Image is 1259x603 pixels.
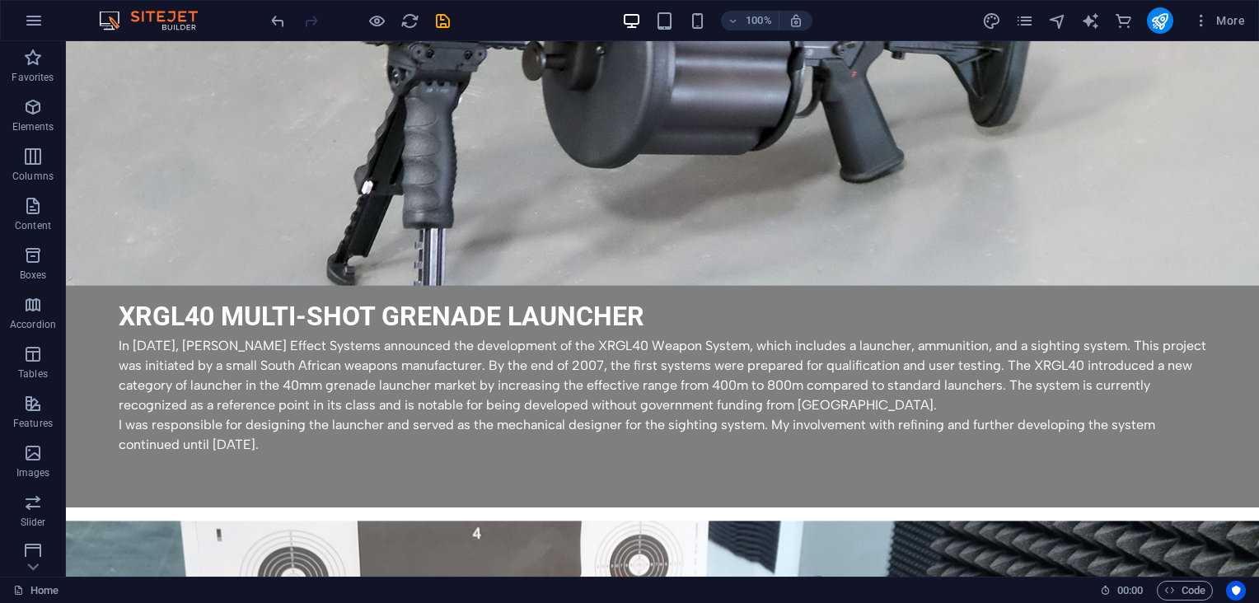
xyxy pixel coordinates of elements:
p: Accordion [10,318,56,331]
i: Design (Ctrl+Alt+Y) [982,12,1001,30]
button: navigator [1048,11,1068,30]
button: More [1186,7,1252,34]
img: Editor Logo [95,11,218,30]
button: save [433,11,452,30]
span: : [1129,584,1131,596]
i: Save (Ctrl+S) [433,12,452,30]
i: AI Writer [1081,12,1100,30]
i: Pages (Ctrl+Alt+S) [1015,12,1034,30]
p: Images [16,466,50,479]
span: Code [1164,581,1205,601]
p: Boxes [20,269,47,282]
button: reload [400,11,419,30]
button: design [982,11,1002,30]
button: 100% [721,11,779,30]
h6: 100% [746,11,772,30]
button: text_generator [1081,11,1101,30]
button: commerce [1114,11,1134,30]
p: Features [13,417,53,430]
button: publish [1147,7,1173,34]
p: Columns [12,170,54,183]
span: 00 00 [1117,581,1143,601]
h6: Session time [1100,581,1144,601]
p: Slider [21,516,46,529]
i: Reload page [400,12,419,30]
p: Favorites [12,71,54,84]
i: Publish [1150,12,1169,30]
button: Code [1157,581,1213,601]
p: Elements [12,120,54,133]
i: Commerce [1114,12,1133,30]
i: Undo: Delete elements (Ctrl+Z) [269,12,288,30]
p: Content [15,219,51,232]
button: undo [268,11,288,30]
p: Tables [18,367,48,381]
i: Navigator [1048,12,1067,30]
button: Usercentrics [1226,581,1246,601]
span: More [1193,12,1245,29]
a: Click to cancel selection. Double-click to open Pages [13,581,59,601]
button: pages [1015,11,1035,30]
i: On resize automatically adjust zoom level to fit chosen device. [789,13,803,28]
